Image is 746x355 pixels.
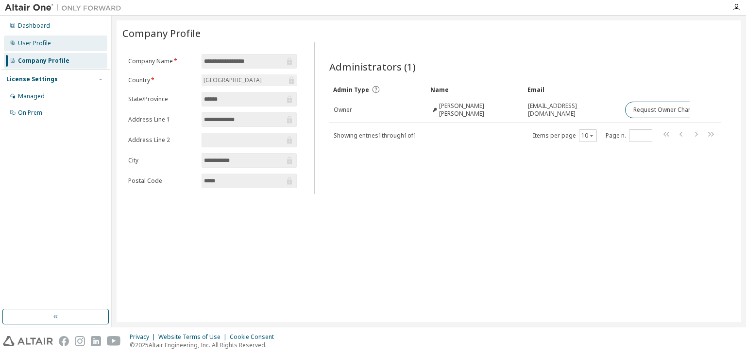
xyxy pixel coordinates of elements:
[606,129,652,142] span: Page n.
[202,74,297,86] div: [GEOGRAPHIC_DATA]
[329,60,416,73] span: Administrators (1)
[533,129,597,142] span: Items per page
[3,336,53,346] img: altair_logo.svg
[91,336,101,346] img: linkedin.svg
[128,57,196,65] label: Company Name
[230,333,280,341] div: Cookie Consent
[333,86,369,94] span: Admin Type
[128,76,196,84] label: Country
[334,131,417,140] span: Showing entries 1 through 1 of 1
[430,82,520,97] div: Name
[5,3,126,13] img: Altair One
[18,39,51,47] div: User Profile
[6,75,58,83] div: License Settings
[334,106,352,114] span: Owner
[128,136,196,144] label: Address Line 2
[18,109,42,117] div: On Prem
[130,341,280,349] p: © 2025 Altair Engineering, Inc. All Rights Reserved.
[128,95,196,103] label: State/Province
[122,26,201,40] span: Company Profile
[18,22,50,30] div: Dashboard
[18,92,45,100] div: Managed
[59,336,69,346] img: facebook.svg
[128,177,196,185] label: Postal Code
[18,57,69,65] div: Company Profile
[439,102,520,118] span: [PERSON_NAME] [PERSON_NAME]
[128,157,196,164] label: City
[527,82,617,97] div: Email
[107,336,121,346] img: youtube.svg
[528,102,616,118] span: [EMAIL_ADDRESS][DOMAIN_NAME]
[158,333,230,341] div: Website Terms of Use
[202,75,263,86] div: [GEOGRAPHIC_DATA]
[625,102,707,118] button: Request Owner Change
[128,116,196,124] label: Address Line 1
[75,336,85,346] img: instagram.svg
[130,333,158,341] div: Privacy
[581,132,594,140] button: 10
